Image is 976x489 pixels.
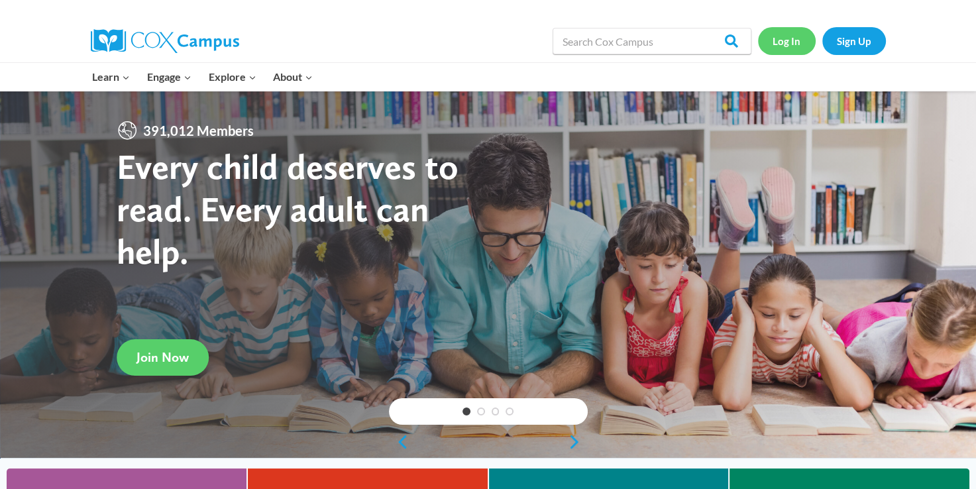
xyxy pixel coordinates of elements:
[117,339,209,376] a: Join Now
[138,120,259,141] span: 391,012 Members
[200,63,265,91] button: Child menu of Explore
[84,63,321,91] nav: Primary Navigation
[136,349,189,365] span: Join Now
[506,407,514,415] a: 4
[758,27,886,54] nav: Secondary Navigation
[568,434,588,450] a: next
[492,407,500,415] a: 3
[138,63,200,91] button: Child menu of Engage
[477,407,485,415] a: 2
[553,28,751,54] input: Search Cox Campus
[462,407,470,415] a: 1
[822,27,886,54] a: Sign Up
[84,63,139,91] button: Child menu of Learn
[389,429,588,455] div: content slider buttons
[117,145,459,272] strong: Every child deserves to read. Every adult can help.
[758,27,816,54] a: Log In
[264,63,321,91] button: Child menu of About
[389,434,409,450] a: previous
[91,29,239,53] img: Cox Campus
